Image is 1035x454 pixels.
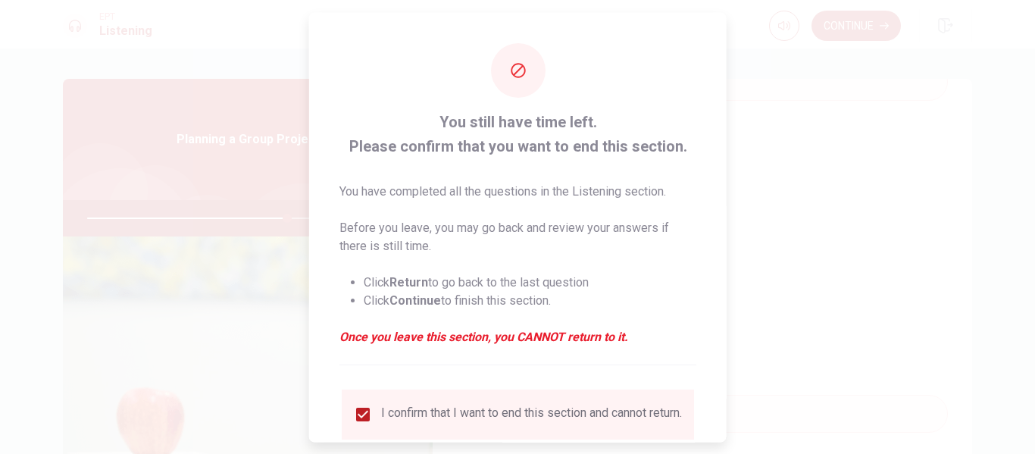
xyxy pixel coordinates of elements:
li: Click to finish this section. [364,291,696,309]
p: Before you leave, you may go back and review your answers if there is still time. [339,218,696,255]
em: Once you leave this section, you CANNOT return to it. [339,327,696,346]
p: You have completed all the questions in the Listening section. [339,182,696,200]
div: I confirm that I want to end this section and cannot return. [381,405,682,423]
li: Click to go back to the last question [364,273,696,291]
strong: Continue [389,293,441,307]
strong: Return [389,274,428,289]
span: You still have time left. Please confirm that you want to end this section. [339,109,696,158]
